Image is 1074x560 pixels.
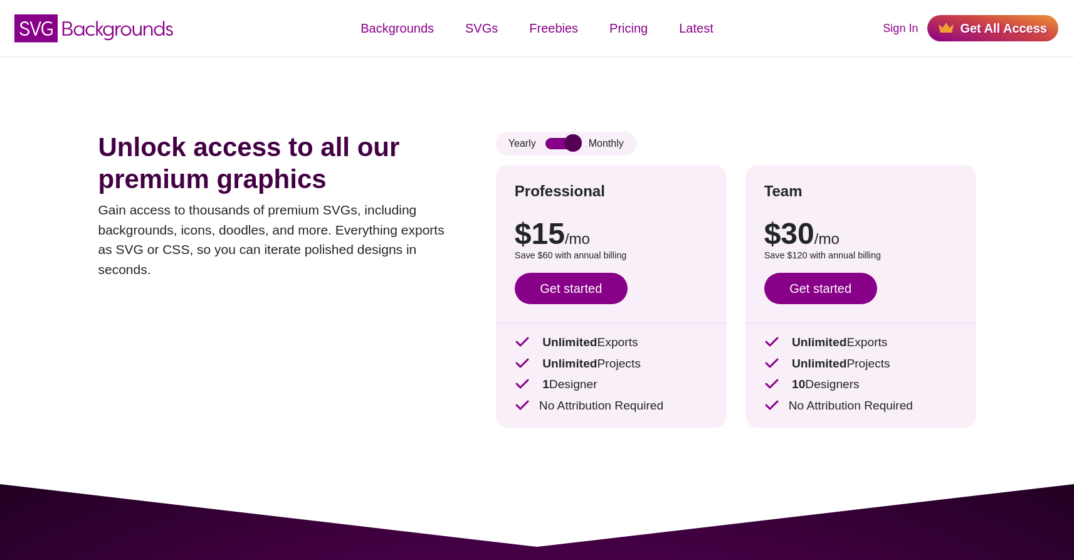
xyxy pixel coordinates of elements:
strong: Team [764,182,803,199]
a: Backgrounds [345,9,450,47]
p: Exports [515,334,708,352]
strong: Unlimited [792,335,846,349]
p: No Attribution Required [764,397,957,415]
strong: Unlimited [542,335,597,349]
p: Save $60 with annual billing [515,249,708,263]
strong: Professional [515,182,605,199]
span: /mo [814,230,840,247]
h1: Unlock access to all our premium graphics [98,132,458,195]
div: Yearly Monthly [496,132,636,156]
p: Gain access to thousands of premium SVGs, including backgrounds, icons, doodles, and more. Everyt... [98,200,458,279]
p: Exports [764,334,957,352]
p: Projects [764,355,957,373]
p: Designers [764,376,957,394]
a: Freebies [513,9,594,47]
a: Get All Access [927,15,1058,41]
a: Sign In [883,20,918,37]
span: /mo [565,230,590,247]
a: Pricing [594,9,663,47]
strong: 1 [542,378,549,391]
strong: Unlimited [792,357,846,370]
a: Latest [663,9,729,47]
p: $30 [764,219,957,249]
a: Get started [764,273,877,304]
p: $15 [515,219,708,249]
a: SVGs [450,9,513,47]
a: Get started [515,273,628,304]
strong: Unlimited [542,357,597,370]
p: Designer [515,376,708,394]
p: No Attribution Required [515,397,708,415]
p: Save $120 with annual billing [764,249,957,263]
p: Projects [515,355,708,373]
strong: 10 [792,378,805,391]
